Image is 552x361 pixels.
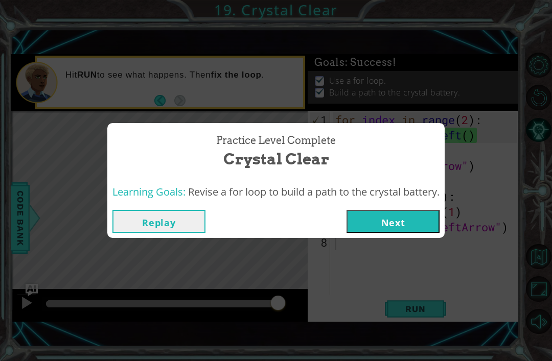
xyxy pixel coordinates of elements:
[112,210,205,233] button: Replay
[216,133,336,148] span: Practice Level Complete
[112,185,186,199] span: Learning Goals:
[188,185,440,199] span: Revise a for loop to build a path to the crystal battery.
[223,148,329,170] span: Crystal Clear
[347,210,440,233] button: Next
